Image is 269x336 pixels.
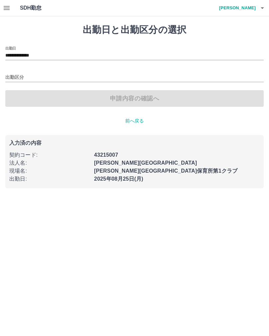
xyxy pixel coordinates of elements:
p: 現場名 : [9,167,90,175]
label: 出勤日 [5,46,16,51]
b: 43215007 [94,152,118,158]
p: 入力済の内容 [9,140,260,146]
p: 契約コード : [9,151,90,159]
b: [PERSON_NAME][GEOGRAPHIC_DATA]保育所第1クラブ [94,168,237,174]
b: 2025年08月25日(月) [94,176,143,182]
p: 法人名 : [9,159,90,167]
b: [PERSON_NAME][GEOGRAPHIC_DATA] [94,160,197,166]
p: 出勤日 : [9,175,90,183]
p: 前へ戻る [5,117,264,124]
h1: 出勤日と出勤区分の選択 [5,24,264,36]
